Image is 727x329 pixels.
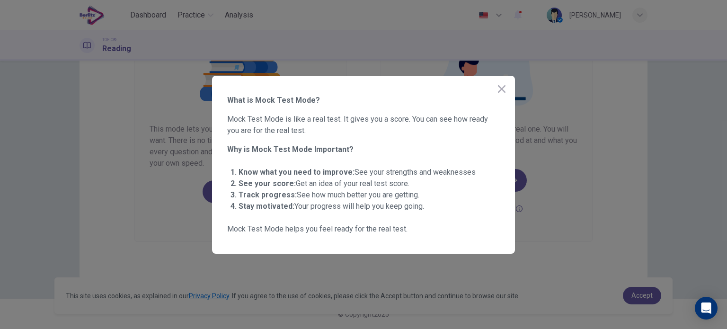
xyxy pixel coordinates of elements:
span: See how much better you are getting. [239,190,419,199]
strong: Know what you need to improve: [239,168,355,177]
strong: Stay motivated: [239,202,294,211]
span: See your strengths and weaknesses [239,168,476,177]
span: Your progress will help you keep going. [239,202,424,211]
strong: See your score: [239,179,296,188]
span: Why is Mock Test Mode Important? [227,144,500,155]
span: Get an idea of your real test score. [239,179,409,188]
span: What is Mock Test Mode? [227,95,500,106]
span: Mock Test Mode is like a real test. It gives you a score. You can see how ready you are for the r... [227,114,500,136]
strong: Track progress: [239,190,297,199]
div: Open Intercom Messenger [695,297,718,320]
span: Mock Test Mode helps you feel ready for the real test. [227,223,500,235]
